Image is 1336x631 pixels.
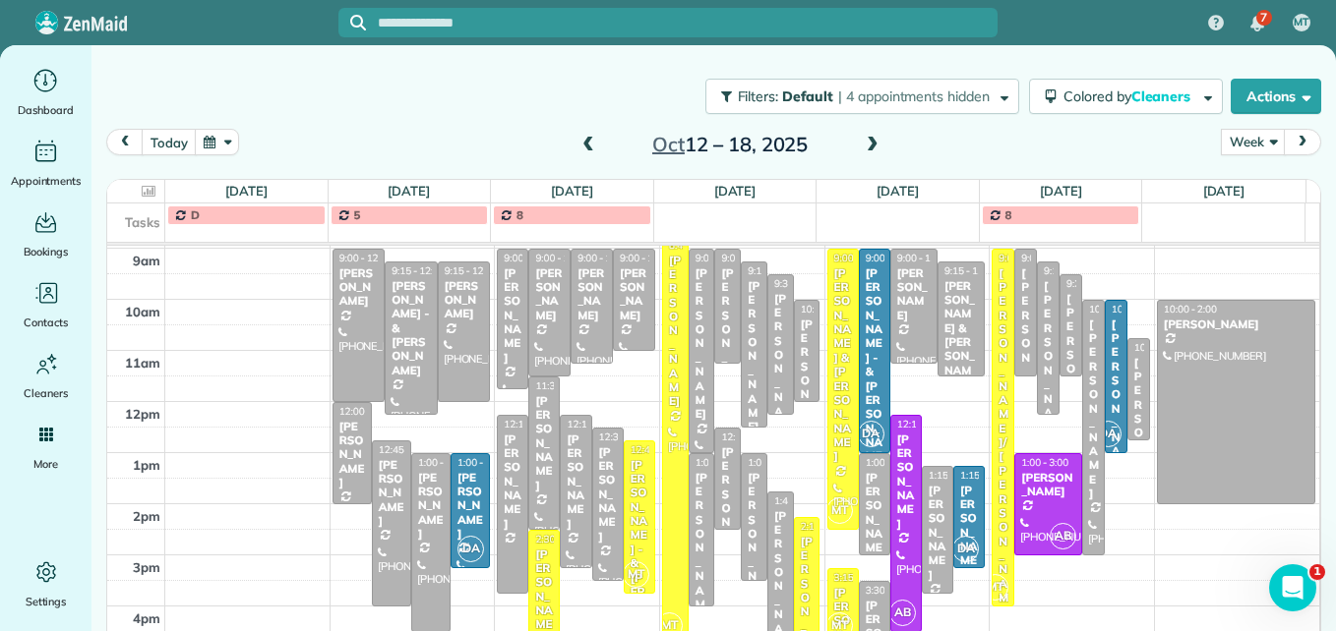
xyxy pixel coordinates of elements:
span: MT [623,561,649,588]
div: [PERSON_NAME] [1163,317,1309,331]
a: [DATE] [551,183,593,199]
span: 1:45 - 4:45 [774,494,821,507]
span: 12:30 - 3:30 [599,430,652,443]
span: MT [826,497,853,524]
span: Dashboard [18,100,74,120]
div: [PERSON_NAME] [503,432,522,532]
button: Filters: Default | 4 appointments hidden [705,79,1019,114]
span: 1:00 - 3:00 [866,456,913,469]
div: [PERSON_NAME] [720,445,735,601]
span: 10:00 - 2:00 [1164,303,1217,315]
div: [PERSON_NAME] [378,458,405,529]
span: 1:00 - 3:30 [748,456,795,469]
span: 12pm [125,406,160,422]
span: 9:00 - 11:45 [504,252,557,264]
div: [PERSON_NAME] [566,432,585,532]
span: 12:45 - 4:00 [379,443,432,456]
div: [PERSON_NAME] - & [PERSON_NAME] [865,266,884,479]
span: 10:00 - 1:00 [1112,303,1165,315]
span: 10:45 - 12:45 [1134,341,1193,354]
span: 9:00 - 11:30 [535,252,588,264]
span: Appointments [11,171,82,191]
div: [PERSON_NAME] [417,471,445,542]
span: 12:00 - 2:00 [339,405,393,418]
span: 9:15 - 12:15 [1044,264,1097,277]
div: [PERSON_NAME] [338,266,380,309]
span: 10:00 - 12:00 [801,303,860,315]
span: DA [1095,421,1122,447]
a: Filters: Default | 4 appointments hidden [696,79,1019,114]
span: 9:00 - 11:00 [620,252,673,264]
button: next [1284,129,1321,155]
a: [DATE] [388,183,430,199]
button: prev [106,129,144,155]
button: Actions [1231,79,1321,114]
span: 1:15 - 3:15 [960,469,1007,482]
span: 3:30 - 5:45 [866,584,913,597]
iframe: Intercom live chat [1269,564,1316,611]
span: 5 [353,207,360,222]
span: 1:00 - 4:30 [418,456,465,469]
span: MT [1294,15,1309,30]
span: 10am [125,304,160,319]
span: 8 [516,207,523,222]
span: AB [1050,523,1076,549]
span: 9:15 - 12:15 [392,264,445,277]
span: Filters: [738,87,779,105]
span: 1:00 - 3:00 [1021,456,1068,469]
span: Bookings [24,242,69,261]
span: 2:15 - 5:45 [801,520,848,533]
span: Colored by [1063,87,1197,105]
div: [PERSON_NAME] [1065,292,1076,476]
span: 9:30 - 11:30 [1066,277,1120,290]
span: 9:15 - 12:00 [445,264,498,277]
div: [PERSON_NAME] [619,266,649,323]
span: 1:00 - 3:15 [457,456,505,469]
a: [DATE] [714,183,757,199]
div: [PERSON_NAME] [1020,471,1076,499]
div: [PERSON_NAME] [896,266,932,323]
div: [PERSON_NAME] [456,471,484,542]
div: [PERSON_NAME] [865,471,884,570]
span: 9:00 - 11:15 [577,252,631,264]
div: [PERSON_NAME] [444,279,485,321]
div: [PERSON_NAME] [1043,279,1054,463]
span: DA [858,421,884,447]
a: [DATE] [225,183,268,199]
span: 9:00 - 11:15 [897,252,950,264]
span: AB [889,600,916,626]
span: 11:30 - 2:30 [535,379,588,392]
span: Cleaners [24,383,68,403]
div: [PERSON_NAME] [773,292,788,447]
div: [PERSON_NAME] [1088,317,1099,501]
span: 11am [125,355,160,371]
a: Appointments [8,136,84,191]
span: | 4 appointments hidden [838,87,990,105]
span: 2:30 - 5:30 [535,533,582,545]
div: 7 unread notifications [1237,2,1278,45]
span: 12:15 - 3:15 [567,418,620,430]
span: 7 [1260,10,1267,26]
a: [DATE] [1203,183,1245,199]
span: DA [952,536,979,562]
div: [PERSON_NAME] - & [PERSON_NAME] [391,279,432,378]
span: DA [457,536,484,562]
span: D [191,207,200,222]
span: 9:00 - 1:00 [696,252,743,264]
button: Colored byCleaners [1029,79,1223,114]
span: 9am [133,253,160,268]
span: 4pm [133,610,160,626]
div: [PERSON_NAME] [695,471,709,626]
span: Contacts [24,313,68,332]
span: 10:00 - 3:00 [1089,303,1142,315]
span: 8 [1004,207,1011,222]
div: [PERSON_NAME] [338,420,366,490]
span: More [33,454,58,474]
svg: Focus search [350,15,366,30]
span: 12:45 - 3:45 [631,443,684,456]
button: today [142,129,196,155]
span: MT [982,574,1008,601]
span: 9:15 - 11:30 [944,264,998,277]
span: 1:15 - 3:45 [929,469,976,482]
div: [PERSON_NAME] [695,266,709,422]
